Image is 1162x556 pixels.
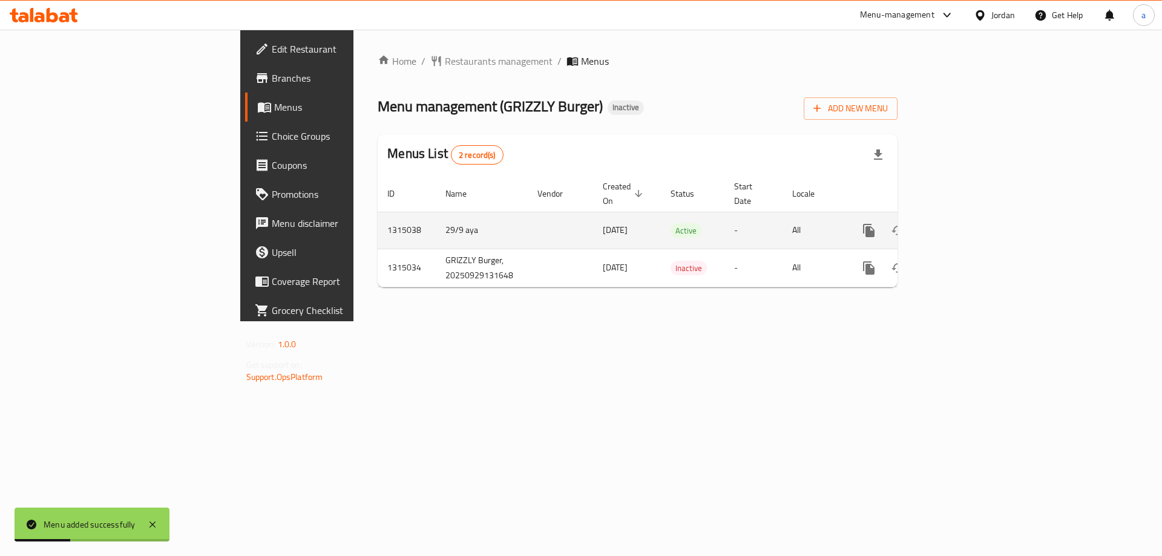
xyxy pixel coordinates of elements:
span: Restaurants management [445,54,553,68]
a: Restaurants management [430,54,553,68]
a: Menu disclaimer [245,209,435,238]
span: Active [671,224,701,238]
table: enhanced table [378,175,980,287]
span: Locale [792,186,830,201]
div: Menu-management [860,8,934,22]
button: Add New Menu [804,97,898,120]
div: Export file [864,140,893,169]
span: ID [387,186,410,201]
div: Active [671,223,701,238]
div: Total records count [451,145,504,165]
span: Branches [272,71,425,85]
span: Menus [581,54,609,68]
span: Get support on: [246,357,302,373]
span: Name [445,186,482,201]
td: 29/9 aya [436,212,528,249]
span: 1.0.0 [278,336,297,352]
span: Created On [603,179,646,208]
div: Jordan [991,8,1015,22]
span: Status [671,186,710,201]
span: 2 record(s) [451,149,503,161]
span: Inactive [608,102,644,113]
span: Grocery Checklist [272,303,425,318]
div: Menu added successfully [44,518,136,531]
span: a [1141,8,1146,22]
td: All [783,212,845,249]
div: Inactive [608,100,644,115]
h2: Menus List [387,145,503,165]
span: Menu management ( GRIZZLY Burger ) [378,93,603,120]
span: Start Date [734,179,768,208]
span: Menus [274,100,425,114]
td: - [724,249,783,287]
a: Menus [245,93,435,122]
span: Choice Groups [272,129,425,143]
span: Add New Menu [813,101,888,116]
span: [DATE] [603,260,628,275]
span: Edit Restaurant [272,42,425,56]
td: All [783,249,845,287]
span: Promotions [272,187,425,201]
a: Edit Restaurant [245,34,435,64]
button: more [855,253,884,283]
a: Coupons [245,151,435,180]
td: GRIZZLY Burger, 20250929131648 [436,249,528,287]
a: Promotions [245,180,435,209]
span: Menu disclaimer [272,216,425,231]
a: Grocery Checklist [245,296,435,325]
button: Change Status [884,216,913,245]
a: Branches [245,64,435,93]
nav: breadcrumb [378,54,898,68]
span: Inactive [671,261,707,275]
span: Coverage Report [272,274,425,289]
a: Upsell [245,238,435,267]
li: / [557,54,562,68]
th: Actions [845,175,980,212]
a: Coverage Report [245,267,435,296]
span: Upsell [272,245,425,260]
span: Coupons [272,158,425,172]
div: Inactive [671,261,707,275]
span: Vendor [537,186,579,201]
span: Version: [246,336,276,352]
a: Choice Groups [245,122,435,151]
td: - [724,212,783,249]
a: Support.OpsPlatform [246,369,323,385]
button: more [855,216,884,245]
span: [DATE] [603,222,628,238]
